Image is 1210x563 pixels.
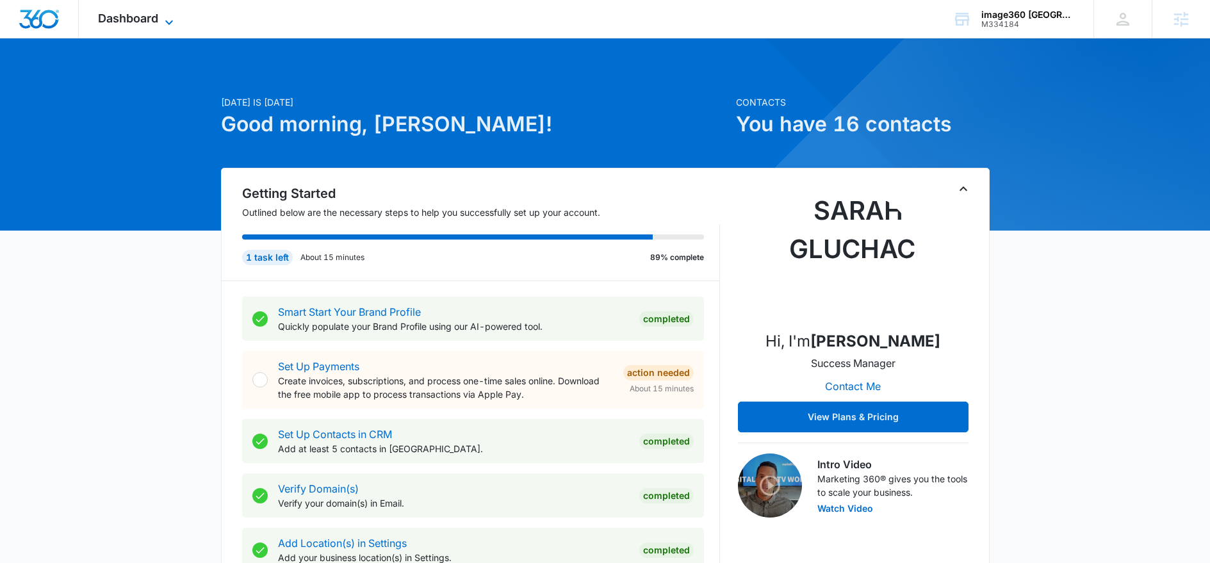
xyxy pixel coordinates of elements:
p: Create invoices, subscriptions, and process one-time sales online. Download the free mobile app t... [278,374,613,401]
a: Verify Domain(s) [278,482,359,495]
p: Add at least 5 contacts in [GEOGRAPHIC_DATA]. [278,442,629,455]
button: View Plans & Pricing [738,402,969,432]
div: account id [981,20,1075,29]
p: [DATE] is [DATE] [221,95,728,109]
p: Outlined below are the necessary steps to help you successfully set up your account. [242,206,720,219]
div: Completed [639,488,694,503]
strong: [PERSON_NAME] [810,332,940,350]
img: Intro Video [738,453,802,518]
div: Completed [639,543,694,558]
a: Set Up Contacts in CRM [278,428,392,441]
p: Marketing 360® gives you the tools to scale your business. [817,472,969,499]
p: Verify your domain(s) in Email. [278,496,629,510]
p: About 15 minutes [300,252,364,263]
span: About 15 minutes [630,383,694,395]
div: account name [981,10,1075,20]
p: Contacts [736,95,990,109]
button: Contact Me [812,371,894,402]
img: Sarah Gluchacki [789,192,917,320]
div: Completed [639,311,694,327]
button: Watch Video [817,504,873,513]
h1: Good morning, [PERSON_NAME]! [221,109,728,140]
a: Add Location(s) in Settings [278,537,407,550]
a: Smart Start Your Brand Profile [278,306,421,318]
h2: Getting Started [242,184,720,203]
span: Dashboard [98,12,158,25]
div: Completed [639,434,694,449]
button: Toggle Collapse [956,181,971,197]
p: Quickly populate your Brand Profile using our AI-powered tool. [278,320,629,333]
p: Success Manager [811,355,895,371]
p: Hi, I'm [765,330,940,353]
div: 1 task left [242,250,293,265]
div: Action Needed [623,365,694,380]
h3: Intro Video [817,457,969,472]
p: 89% complete [650,252,704,263]
h1: You have 16 contacts [736,109,990,140]
a: Set Up Payments [278,360,359,373]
